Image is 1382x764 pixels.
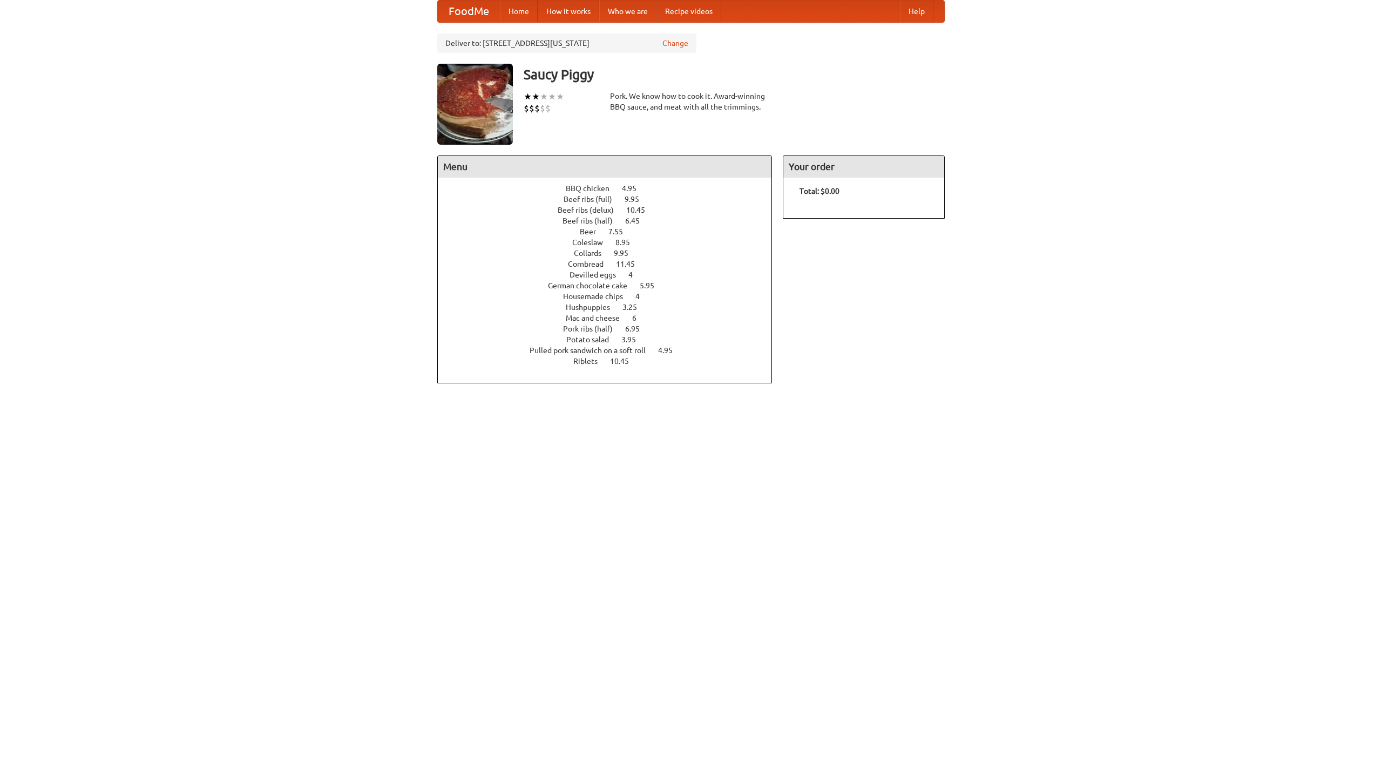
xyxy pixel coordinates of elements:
a: Pork ribs (half) 6.95 [563,324,660,333]
span: 10.45 [626,206,656,214]
b: Total: $0.00 [800,187,839,195]
li: ★ [548,91,556,103]
img: angular.jpg [437,64,513,145]
h4: Menu [438,156,771,178]
a: How it works [538,1,599,22]
a: FoodMe [438,1,500,22]
span: Beer [580,227,607,236]
a: Recipe videos [656,1,721,22]
span: German chocolate cake [548,281,638,290]
a: Beef ribs (full) 9.95 [564,195,659,204]
a: Riblets 10.45 [573,357,649,366]
span: 4.95 [622,184,647,193]
span: 3.25 [622,303,648,312]
span: Pork ribs (half) [563,324,624,333]
span: BBQ chicken [566,184,620,193]
a: Devilled eggs 4 [570,271,653,279]
a: Pulled pork sandwich on a soft roll 4.95 [530,346,693,355]
span: 4.95 [658,346,683,355]
span: Cornbread [568,260,614,268]
span: Pulled pork sandwich on a soft roll [530,346,656,355]
a: Housemade chips 4 [563,292,660,301]
li: ★ [540,91,548,103]
div: Deliver to: [STREET_ADDRESS][US_STATE] [437,33,696,53]
h3: Saucy Piggy [524,64,945,85]
span: 9.95 [625,195,650,204]
a: BBQ chicken 4.95 [566,184,656,193]
a: Coleslaw 8.95 [572,238,650,247]
a: Beef ribs (delux) 10.45 [558,206,665,214]
span: Hushpuppies [566,303,621,312]
span: Riblets [573,357,608,366]
span: Potato salad [566,335,620,344]
li: $ [534,103,540,114]
li: ★ [524,91,532,103]
a: Beef ribs (half) 6.45 [563,217,660,225]
span: 5.95 [640,281,665,290]
span: 6.95 [625,324,651,333]
span: 11.45 [616,260,646,268]
span: 6.45 [625,217,651,225]
li: $ [529,103,534,114]
span: 6 [632,314,647,322]
li: $ [540,103,545,114]
a: Change [662,38,688,49]
span: 3.95 [621,335,647,344]
span: 7.55 [608,227,634,236]
a: Potato salad 3.95 [566,335,656,344]
span: 4 [628,271,643,279]
span: Devilled eggs [570,271,627,279]
span: Housemade chips [563,292,634,301]
h4: Your order [783,156,944,178]
span: Collards [574,249,612,258]
li: $ [524,103,529,114]
span: Beef ribs (delux) [558,206,625,214]
span: 9.95 [614,249,639,258]
span: Coleslaw [572,238,614,247]
a: Cornbread 11.45 [568,260,655,268]
span: Mac and cheese [566,314,631,322]
a: Mac and cheese 6 [566,314,656,322]
a: Collards 9.95 [574,249,648,258]
li: ★ [556,91,564,103]
span: 8.95 [615,238,641,247]
div: Pork. We know how to cook it. Award-winning BBQ sauce, and meat with all the trimmings. [610,91,772,112]
a: Home [500,1,538,22]
a: Who we are [599,1,656,22]
a: Hushpuppies 3.25 [566,303,657,312]
span: Beef ribs (half) [563,217,624,225]
li: $ [545,103,551,114]
span: Beef ribs (full) [564,195,623,204]
li: ★ [532,91,540,103]
a: German chocolate cake 5.95 [548,281,674,290]
a: Help [900,1,933,22]
a: Beer 7.55 [580,227,643,236]
span: 4 [635,292,651,301]
span: 10.45 [610,357,640,366]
